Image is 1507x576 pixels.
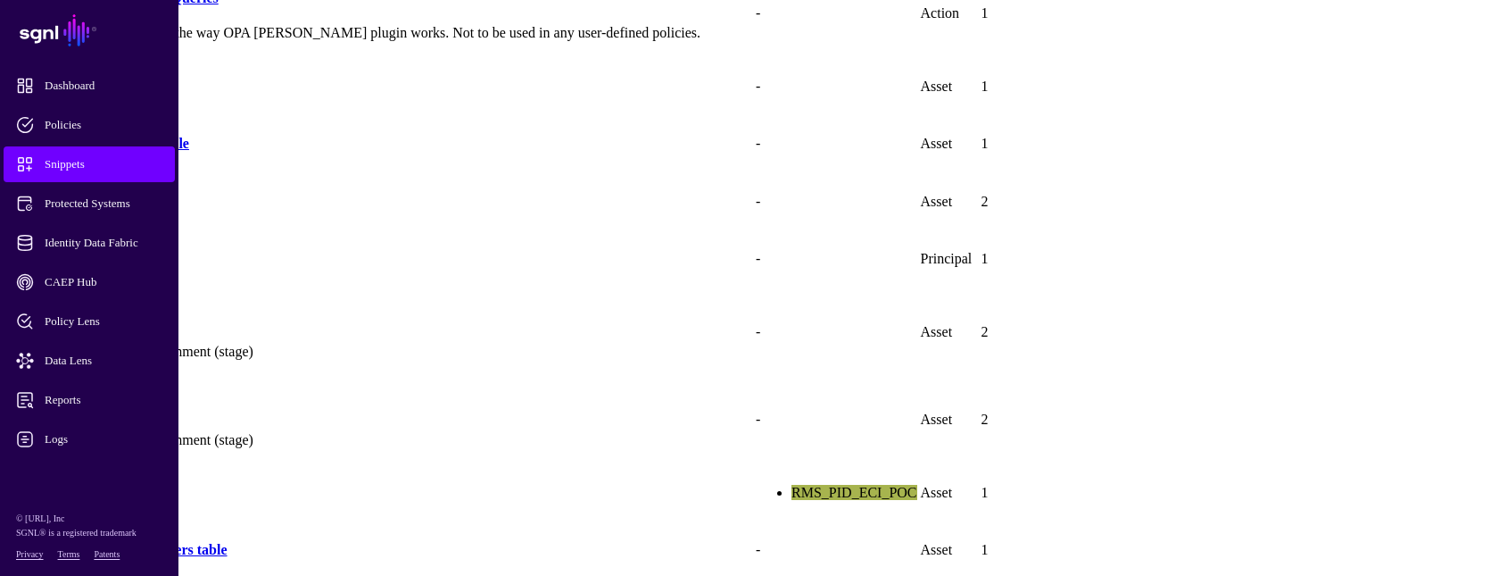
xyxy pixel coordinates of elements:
[16,273,191,291] span: CAEP Hub
[981,5,1088,21] div: 1
[4,343,175,379] a: Data Lens
[755,231,917,288] td: -
[4,225,175,261] a: Identity Data Fabric
[4,186,175,221] a: Protected Systems
[4,304,175,339] a: Policy Lens
[981,136,1088,152] div: 1
[755,288,917,375] td: -
[981,194,1088,210] div: 2
[16,391,191,409] span: Reports
[16,155,191,173] span: Snippets
[11,11,168,50] a: SGNL
[981,485,1088,501] div: 1
[4,68,175,104] a: Dashboard
[10,25,752,41] p: This is necessary because of the way OPA [PERSON_NAME] plugin works. Not to be used in any user-d...
[920,288,979,375] td: Asset
[16,116,191,134] span: Policies
[4,146,175,182] a: Snippets
[920,377,979,463] td: Asset
[16,313,191,330] span: Policy Lens
[16,512,162,526] p: © [URL], Inc
[16,430,191,448] span: Logs
[920,116,979,172] td: Asset
[981,251,1088,267] div: 1
[16,549,44,559] a: Privacy
[16,234,191,252] span: Identity Data Fabric
[10,344,752,360] p: Access to app1 in any environment (stage)
[58,549,80,559] a: Terms
[981,412,1088,428] div: 2
[16,77,191,95] span: Dashboard
[791,485,916,500] span: RMS_PID_ECI_POC
[4,382,175,418] a: Reports
[981,79,1088,95] div: 1
[16,195,191,213] span: Protected Systems
[920,173,979,230] td: Asset
[4,264,175,300] a: CAEP Hub
[4,107,175,143] a: Policies
[16,526,162,540] p: SGNL® is a registered trademark
[755,58,917,114] td: -
[10,432,752,448] p: Access to app2 in any environment (stage)
[981,542,1088,558] div: 1
[755,173,917,230] td: -
[981,324,1088,340] div: 2
[4,422,175,457] a: Logs
[920,231,979,288] td: Principal
[94,549,120,559] a: Patents
[920,465,979,522] td: Asset
[920,58,979,114] td: Asset
[755,377,917,463] td: -
[10,136,189,151] a: Any Column In Orders Table
[16,352,191,370] span: Data Lens
[4,461,175,497] a: Admin
[755,116,917,172] td: -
